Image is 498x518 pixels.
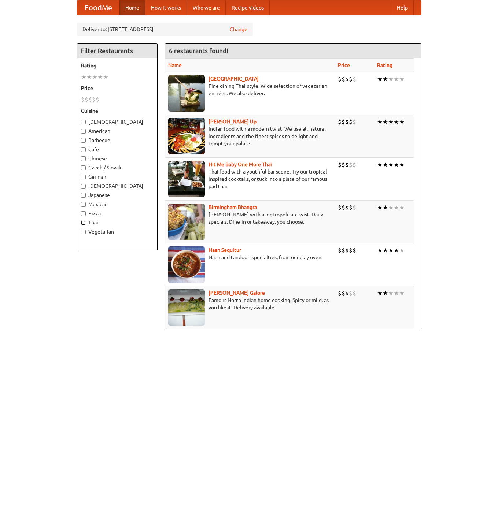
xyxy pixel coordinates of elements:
li: ★ [399,161,405,169]
li: $ [349,118,353,126]
img: currygalore.jpg [168,289,205,326]
h5: Cuisine [81,107,154,115]
li: $ [349,289,353,297]
p: Naan and tandoori specialties, from our clay oven. [168,254,332,261]
a: Naan Sequitur [209,247,241,253]
label: Thai [81,219,154,226]
li: $ [349,75,353,83]
li: ★ [399,204,405,212]
a: Price [338,62,350,68]
li: $ [338,75,342,83]
li: $ [345,118,349,126]
label: Czech / Slovak [81,164,154,171]
input: Czech / Slovak [81,165,86,170]
li: ★ [92,73,97,81]
li: $ [353,246,356,254]
li: ★ [399,289,405,297]
li: $ [345,75,349,83]
li: $ [85,96,88,104]
input: Pizza [81,211,86,216]
li: $ [342,289,345,297]
b: [PERSON_NAME] Up [209,119,257,124]
li: $ [342,204,345,212]
input: Cafe [81,147,86,152]
li: ★ [383,204,388,212]
li: $ [353,289,356,297]
li: $ [353,75,356,83]
li: $ [81,96,85,104]
a: Birmingham Bhangra [209,204,257,210]
li: $ [92,96,96,104]
img: naansequitur.jpg [168,246,205,283]
a: Rating [377,62,392,68]
li: ★ [86,73,92,81]
li: ★ [97,73,103,81]
input: [DEMOGRAPHIC_DATA] [81,184,86,189]
label: Pizza [81,210,154,217]
li: $ [342,118,345,126]
a: Home [119,0,145,15]
li: ★ [388,204,394,212]
a: Help [391,0,414,15]
input: German [81,175,86,179]
li: $ [342,161,345,169]
li: ★ [383,118,388,126]
li: ★ [81,73,86,81]
label: Japanese [81,191,154,199]
a: Who we are [187,0,226,15]
p: Fine dining Thai-style. Wide selection of vegetarian entrées. We also deliver. [168,82,332,97]
h5: Rating [81,62,154,69]
label: Barbecue [81,137,154,144]
p: Indian food with a modern twist. We use all-natural ingredients and the finest spices to delight ... [168,125,332,147]
label: Vegetarian [81,228,154,235]
input: Thai [81,220,86,225]
label: [DEMOGRAPHIC_DATA] [81,118,154,126]
a: Change [230,26,247,33]
li: ★ [377,161,383,169]
li: ★ [399,246,405,254]
p: Thai food with a youthful bar scene. Try our tropical inspired cocktails, or tuck into a plate of... [168,168,332,190]
label: Cafe [81,146,154,153]
li: $ [338,204,342,212]
li: ★ [383,75,388,83]
a: [GEOGRAPHIC_DATA] [209,76,259,82]
li: ★ [377,75,383,83]
label: Mexican [81,201,154,208]
img: babythai.jpg [168,161,205,197]
li: ★ [399,75,405,83]
li: ★ [399,118,405,126]
input: American [81,129,86,134]
li: $ [345,204,349,212]
h4: Filter Restaurants [77,44,157,58]
li: $ [345,161,349,169]
label: American [81,127,154,135]
li: ★ [388,161,394,169]
li: $ [349,161,353,169]
a: Hit Me Baby One More Thai [209,161,272,167]
h5: Price [81,85,154,92]
label: [DEMOGRAPHIC_DATA] [81,182,154,190]
img: bhangra.jpg [168,204,205,240]
img: satay.jpg [168,75,205,112]
li: ★ [377,204,383,212]
li: ★ [388,118,394,126]
p: [PERSON_NAME] with a metropolitan twist. Daily specials. Dine-in or takeaway, you choose. [168,211,332,226]
li: ★ [394,161,399,169]
a: Name [168,62,182,68]
li: $ [353,118,356,126]
li: ★ [377,118,383,126]
li: $ [338,289,342,297]
p: Famous North Indian home cooking. Spicy or mild, as you like it. Delivery available. [168,297,332,311]
li: ★ [394,246,399,254]
a: [PERSON_NAME] Galore [209,290,265,296]
img: curryup.jpg [168,118,205,154]
li: $ [353,161,356,169]
li: ★ [377,246,383,254]
li: $ [342,246,345,254]
li: ★ [394,118,399,126]
input: Barbecue [81,138,86,143]
input: Japanese [81,193,86,198]
li: ★ [377,289,383,297]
